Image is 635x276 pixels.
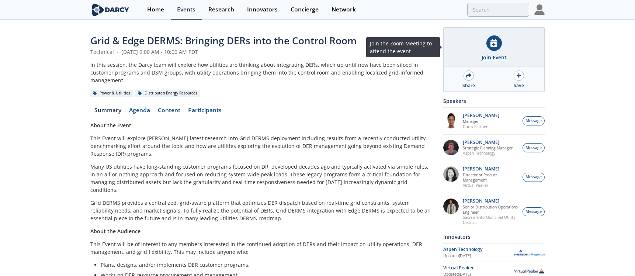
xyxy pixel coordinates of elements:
button: Message [523,116,545,125]
span: Message [525,118,542,124]
div: Aspen Technology [443,246,514,253]
span: Message [525,209,542,215]
div: In this session, the Darcy team will explore how utilities are thinking about integrating DERs, w... [90,61,433,84]
img: Virtual Peaker [514,268,545,273]
span: • [115,48,120,55]
p: [PERSON_NAME] [463,140,513,145]
strong: About the Audience [90,228,140,235]
p: This Event will be of interest to any members interested in the continued adoption of DERs and th... [90,240,433,256]
div: Share [462,82,475,89]
span: Message [525,174,542,180]
p: Grid DERMS provides a centralized, grid-aware platform that optimizes DER dispatch based on real-... [90,199,433,222]
div: Home [147,7,164,13]
div: Network [332,7,356,13]
img: 8160f632-77e6-40bd-9ce2-d8c8bb49c0dd [443,166,459,182]
input: Advanced Search [467,3,529,17]
span: Message [525,145,542,151]
div: Power & Utilities [90,90,133,97]
p: [PERSON_NAME] [463,113,499,118]
span: Grid & Edge DERMS: Bringing DERs into the Control Room [90,34,357,47]
a: Agenda [125,107,154,116]
div: Join Event [482,54,507,61]
div: Research [208,7,234,13]
strong: About the Event [90,122,131,129]
p: Darcy Partners [463,124,499,129]
div: Save [514,82,524,89]
img: Aspen Technology [514,249,545,256]
button: Message [523,143,545,152]
p: Many US utilities have long-standing customer programs focused on DR, developed decades ago and t... [90,163,433,194]
img: vRBZwDRnSTOrB1qTpmXr [443,113,459,128]
a: Content [154,107,184,116]
div: Innovators [247,7,278,13]
a: Aspen Technology Updated[DATE] Aspen Technology [443,246,545,259]
p: Virtual Peaker [463,183,519,188]
p: [PERSON_NAME] [463,166,519,172]
div: Updated [DATE] [443,253,514,259]
div: Virtual Peaker [443,265,514,271]
img: logo-wide.svg [90,3,131,16]
p: Sacramento Municipal Utility District. [463,215,519,225]
li: Plans, designs, and/or implements DER customer programs. [101,261,427,269]
div: Technical [DATE] 9:00 AM - 10:00 AM PDT [90,48,433,56]
p: Strategic Planning Manager [463,145,513,151]
p: Aspen Technology [463,151,513,156]
div: Distributed Energy Resources [135,90,200,97]
button: Message [523,207,545,217]
p: Senior Distribution Operations Engineer [463,204,519,215]
p: [PERSON_NAME] [463,199,519,204]
img: accc9a8e-a9c1-4d58-ae37-132228efcf55 [443,140,459,155]
img: Profile [534,4,545,15]
p: Director of Product Management [463,172,519,183]
p: This Event will explore [PERSON_NAME] latest research into Grid DERMS deployment including result... [90,134,433,158]
a: Summary [90,107,125,116]
button: Message [523,173,545,182]
div: Speakers [443,94,545,107]
div: Concierge [291,7,319,13]
a: Participants [184,107,225,116]
div: Events [177,7,195,13]
div: Innovators [443,230,545,243]
img: 7fca56e2-1683-469f-8840-285a17278393 [443,199,459,214]
p: Manager [463,119,499,124]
